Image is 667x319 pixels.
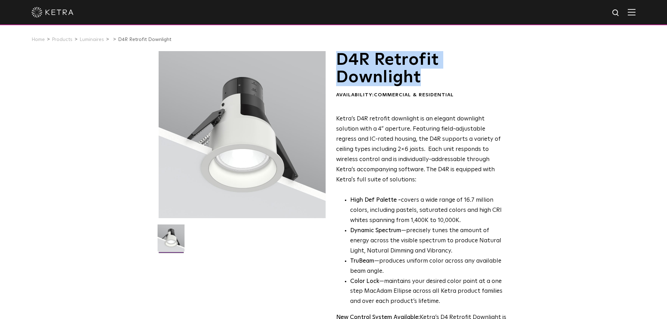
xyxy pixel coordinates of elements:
strong: TruBeam [350,258,374,264]
h1: D4R Retrofit Downlight [336,51,507,86]
a: Home [32,37,45,42]
strong: Color Lock [350,278,379,284]
p: covers a wide range of 16.7 million colors, including pastels, saturated colors and high CRI whit... [350,195,507,226]
strong: High Def Palette - [350,197,401,203]
p: Ketra’s D4R retrofit downlight is an elegant downlight solution with a 4” aperture. Featuring fie... [336,114,507,185]
strong: Dynamic Spectrum [350,228,401,234]
div: Availability: [336,92,507,99]
img: Hamburger%20Nav.svg [628,9,635,15]
img: search icon [612,9,620,18]
img: D4R Retrofit Downlight [158,224,185,257]
li: —produces uniform color across any available beam angle. [350,256,507,277]
a: Luminaires [79,37,104,42]
li: —precisely tunes the amount of energy across the visible spectrum to produce Natural Light, Natur... [350,226,507,256]
a: D4R Retrofit Downlight [118,37,171,42]
span: Commercial & Residential [374,92,454,97]
a: Products [52,37,72,42]
img: ketra-logo-2019-white [32,7,74,18]
li: —maintains your desired color point at a one step MacAdam Ellipse across all Ketra product famili... [350,277,507,307]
